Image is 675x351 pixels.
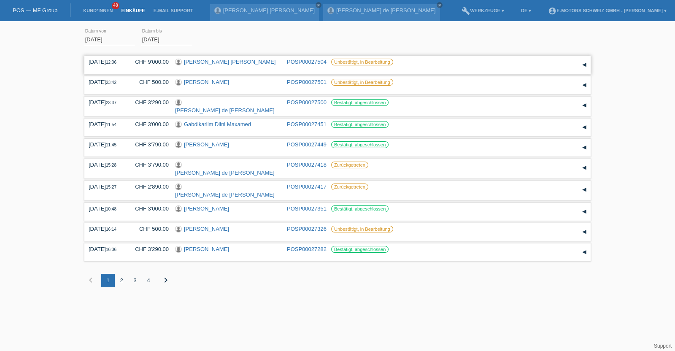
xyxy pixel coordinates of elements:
div: auf-/zuklappen [578,162,591,174]
i: chevron_right [161,275,171,285]
div: CHF 3'790.00 [129,162,169,168]
span: 15:27 [106,185,116,189]
a: buildWerkzeuge ▾ [457,8,508,13]
a: [PERSON_NAME] de [PERSON_NAME] [336,7,436,13]
label: Zurückgetreten [331,162,368,168]
div: [DATE] [89,205,122,212]
a: account_circleE-Motors Schweiz GmbH - [PERSON_NAME] ▾ [544,8,671,13]
span: 16:36 [106,247,116,252]
a: POSP00027449 [287,141,327,148]
div: [DATE] [89,99,122,105]
div: 1 [101,274,115,287]
div: [DATE] [89,246,122,252]
a: [PERSON_NAME] [184,79,229,85]
i: build [462,7,470,15]
span: 48 [112,2,119,9]
a: POSP00027417 [287,184,327,190]
span: 12:06 [106,60,116,65]
div: auf-/zuklappen [578,184,591,196]
a: POSP00027501 [287,79,327,85]
a: close [316,2,321,8]
div: CHF 9'000.00 [129,59,169,65]
div: CHF 500.00 [129,79,169,85]
a: [PERSON_NAME] [184,205,229,212]
span: 15:28 [106,163,116,167]
div: [DATE] [89,162,122,168]
a: POS — MF Group [13,7,57,13]
label: Zurückgetreten [331,184,368,190]
span: 23:37 [106,100,116,105]
div: [DATE] [89,184,122,190]
div: [DATE] [89,79,122,85]
div: CHF 3'790.00 [129,141,169,148]
label: Bestätigt, abgeschlossen [331,121,389,128]
div: CHF 3'000.00 [129,205,169,212]
div: 3 [128,274,142,287]
a: DE ▾ [517,8,535,13]
a: [PERSON_NAME] [PERSON_NAME] [223,7,315,13]
label: Bestätigt, abgeschlossen [331,205,389,212]
a: [PERSON_NAME] [PERSON_NAME] [184,59,275,65]
div: [DATE] [89,121,122,127]
i: account_circle [548,7,556,15]
a: [PERSON_NAME] de [PERSON_NAME] [175,192,275,198]
div: [DATE] [89,59,122,65]
a: POSP00027418 [287,162,327,168]
a: POSP00027282 [287,246,327,252]
a: [PERSON_NAME] [184,246,229,252]
a: [PERSON_NAME] [184,141,229,148]
div: [DATE] [89,141,122,148]
a: [PERSON_NAME] de [PERSON_NAME] [175,107,275,113]
a: POSP00027504 [287,59,327,65]
div: CHF 500.00 [129,226,169,232]
label: Bestätigt, abgeschlossen [331,141,389,148]
div: auf-/zuklappen [578,205,591,218]
span: 16:14 [106,227,116,232]
i: chevron_left [86,275,96,285]
a: POSP00027451 [287,121,327,127]
div: auf-/zuklappen [578,79,591,92]
div: CHF 3'000.00 [129,121,169,127]
a: [PERSON_NAME] [184,226,229,232]
div: auf-/zuklappen [578,141,591,154]
div: CHF 2'890.00 [129,184,169,190]
label: Bestätigt, abgeschlossen [331,246,389,253]
span: 11:45 [106,143,116,147]
div: auf-/zuklappen [578,59,591,71]
a: Gabdikariim Diini Maxamed [184,121,251,127]
div: CHF 3'290.00 [129,99,169,105]
a: E-Mail Support [149,8,197,13]
a: [PERSON_NAME] de [PERSON_NAME] [175,170,275,176]
a: Support [654,343,672,349]
a: POSP00027326 [287,226,327,232]
div: auf-/zuklappen [578,99,591,112]
label: Unbestätigt, in Bearbeitung [331,226,393,232]
label: Unbestätigt, in Bearbeitung [331,79,393,86]
a: Kund*innen [79,8,117,13]
a: Einkäufe [117,8,149,13]
i: close [316,3,321,7]
span: 23:42 [106,80,116,85]
div: CHF 3'290.00 [129,246,169,252]
span: 10:48 [106,207,116,211]
span: 11:54 [106,122,116,127]
div: auf-/zuklappen [578,226,591,238]
a: POSP00027351 [287,205,327,212]
a: close [437,2,443,8]
div: 2 [115,274,128,287]
div: 4 [142,274,155,287]
label: Bestätigt, abgeschlossen [331,99,389,106]
label: Unbestätigt, in Bearbeitung [331,59,393,65]
div: auf-/zuklappen [578,121,591,134]
div: auf-/zuklappen [578,246,591,259]
i: close [437,3,442,7]
a: POSP00027500 [287,99,327,105]
div: [DATE] [89,226,122,232]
